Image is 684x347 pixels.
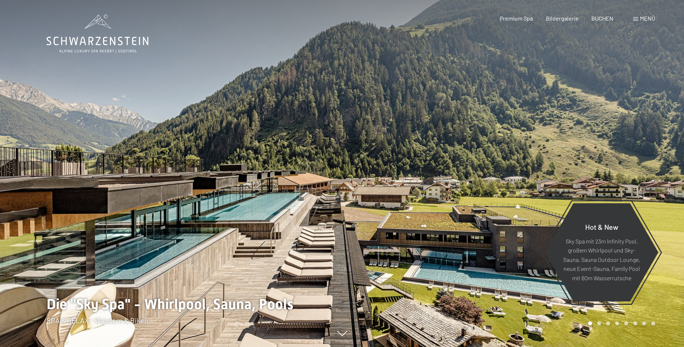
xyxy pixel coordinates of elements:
span: Menü [640,15,655,22]
div: Carousel Page 7 [642,321,646,325]
div: Carousel Page 8 [651,321,655,325]
a: BUCHEN [591,15,613,22]
a: Premium Spa [500,15,533,22]
div: Carousel Page 1 (Current Slide) [588,321,592,325]
div: Carousel Page 3 [606,321,610,325]
a: Bildergalerie [546,15,579,22]
div: Carousel Page 5 [624,321,628,325]
div: Carousel Pagination [586,321,655,325]
div: Carousel Page 6 [633,321,637,325]
a: Hot & New Sky Spa mit 23m Infinity Pool, großem Whirlpool und Sky-Sauna, Sauna Outdoor Lounge, ne... [544,203,659,302]
p: Sky Spa mit 23m Infinity Pool, großem Whirlpool und Sky-Sauna, Sauna Outdoor Lounge, neue Event-S... [562,236,641,282]
span: Hot & New [585,222,618,231]
div: Carousel Page 2 [597,321,601,325]
div: Carousel Page 4 [615,321,619,325]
